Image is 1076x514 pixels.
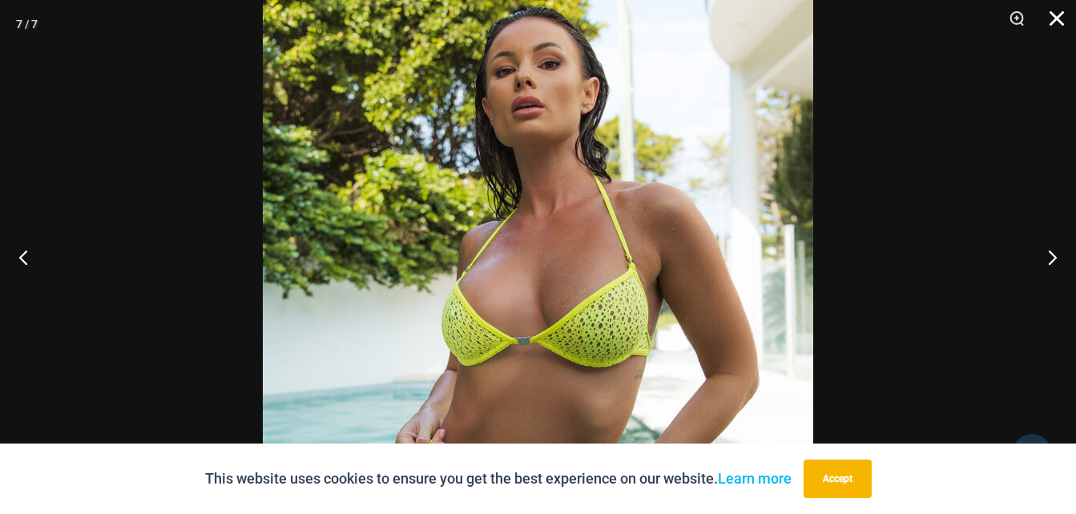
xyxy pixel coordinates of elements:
[205,467,792,491] p: This website uses cookies to ensure you get the best experience on our website.
[718,470,792,487] a: Learn more
[16,12,38,36] div: 7 / 7
[804,460,872,498] button: Accept
[1016,217,1076,297] button: Next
